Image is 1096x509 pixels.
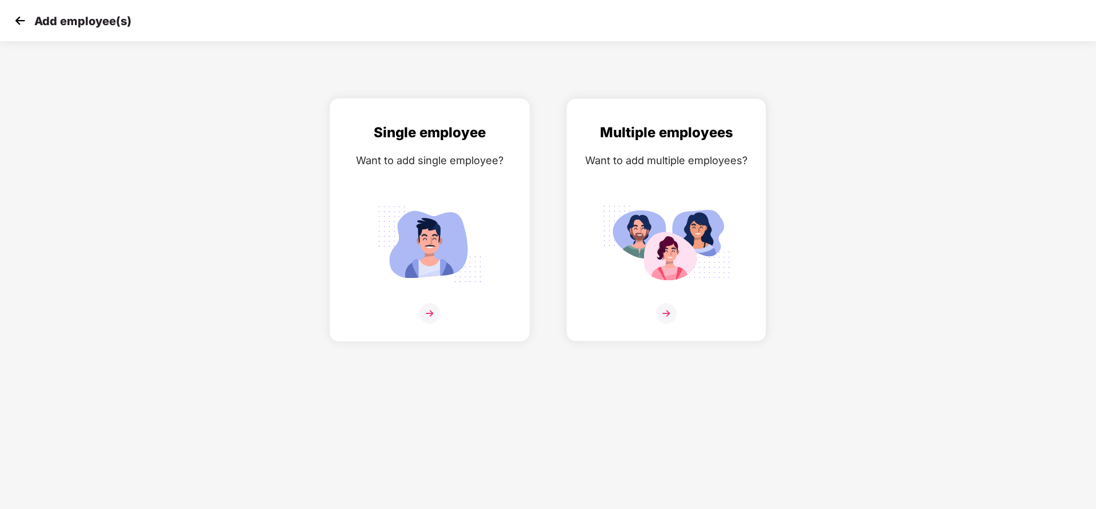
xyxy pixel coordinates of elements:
div: Multiple employees [578,122,754,144]
img: svg+xml;base64,PHN2ZyB4bWxucz0iaHR0cDovL3d3dy53My5vcmcvMjAwMC9zdmciIGlkPSJNdWx0aXBsZV9lbXBsb3llZS... [602,200,730,289]
img: svg+xml;base64,PHN2ZyB4bWxucz0iaHR0cDovL3d3dy53My5vcmcvMjAwMC9zdmciIHdpZHRoPSIzMCIgaGVpZ2h0PSIzMC... [11,12,29,29]
div: Want to add single employee? [342,152,518,169]
p: Add employee(s) [34,14,131,28]
img: svg+xml;base64,PHN2ZyB4bWxucz0iaHR0cDovL3d3dy53My5vcmcvMjAwMC9zdmciIGlkPSJTaW5nbGVfZW1wbG95ZWUiIH... [366,200,494,289]
img: svg+xml;base64,PHN2ZyB4bWxucz0iaHR0cDovL3d3dy53My5vcmcvMjAwMC9zdmciIHdpZHRoPSIzNiIgaGVpZ2h0PSIzNi... [656,303,677,324]
div: Want to add multiple employees? [578,152,754,169]
div: Single employee [342,122,518,144]
img: svg+xml;base64,PHN2ZyB4bWxucz0iaHR0cDovL3d3dy53My5vcmcvMjAwMC9zdmciIHdpZHRoPSIzNiIgaGVpZ2h0PSIzNi... [419,303,440,324]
